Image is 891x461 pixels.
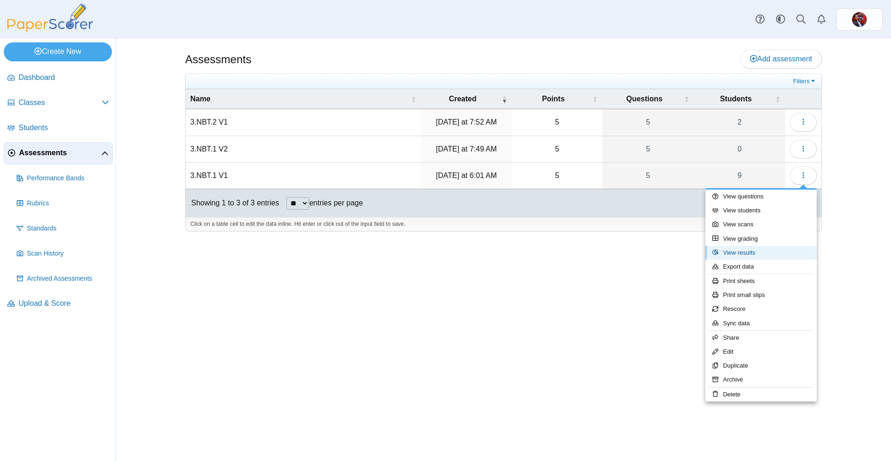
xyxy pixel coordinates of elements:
[705,217,817,231] a: View scans
[502,94,507,104] span: Created : Activate to remove sorting
[517,94,590,104] span: Points
[791,77,819,86] a: Filters
[705,288,817,302] a: Print small slips
[4,67,113,89] a: Dashboard
[602,109,694,135] a: 5
[185,52,252,67] h1: Assessments
[602,136,694,162] a: 5
[705,204,817,217] a: View students
[705,260,817,274] a: Export data
[811,9,832,30] a: Alerts
[836,8,883,31] a: ps.yyrSfKExD6VWH9yo
[19,298,109,309] span: Upload & Score
[27,249,109,258] span: Scan History
[602,163,694,189] a: 5
[705,345,817,359] a: Edit
[411,94,416,104] span: Name : Activate to sort
[512,136,602,163] td: 5
[512,163,602,189] td: 5
[436,145,497,153] time: Oct 3, 2025 at 7:49 AM
[190,94,409,104] span: Name
[436,118,497,126] time: Oct 3, 2025 at 7:52 AM
[705,388,817,402] a: Delete
[4,117,113,139] a: Students
[4,92,113,114] a: Classes
[705,359,817,373] a: Duplicate
[13,268,113,290] a: Archived Assessments
[186,163,421,189] td: 3.NBT.1 V1
[775,94,781,104] span: Students : Activate to sort
[19,123,109,133] span: Students
[13,243,113,265] a: Scan History
[186,136,421,163] td: 3.NBT.1 V2
[4,42,112,61] a: Create New
[27,199,109,208] span: Rubrics
[694,109,785,135] a: 2
[186,109,421,136] td: 3.NBT.2 V1
[13,167,113,190] a: Performance Bands
[852,12,867,27] span: Greg Mullen
[27,274,109,283] span: Archived Assessments
[684,94,689,104] span: Questions : Activate to sort
[4,142,113,165] a: Assessments
[309,199,363,207] label: entries per page
[705,373,817,387] a: Archive
[13,192,113,215] a: Rubrics
[852,12,867,27] img: ps.yyrSfKExD6VWH9yo
[4,26,97,33] a: PaperScorer
[705,246,817,260] a: View results
[512,109,602,136] td: 5
[694,136,785,162] a: 0
[27,224,109,233] span: Standards
[426,94,500,104] span: Created
[705,316,817,330] a: Sync data
[19,98,102,108] span: Classes
[19,148,101,158] span: Assessments
[705,190,817,204] a: View questions
[705,302,817,316] a: Rescore
[705,331,817,345] a: Share
[19,72,109,83] span: Dashboard
[27,174,109,183] span: Performance Bands
[4,4,97,32] img: PaperScorer
[694,163,785,189] a: 9
[4,293,113,315] a: Upload & Score
[186,189,279,217] div: Showing 1 to 3 of 3 entries
[607,94,682,104] span: Questions
[740,50,822,68] a: Add assessment
[698,94,773,104] span: Students
[750,55,812,63] span: Add assessment
[592,94,598,104] span: Points : Activate to sort
[705,232,817,246] a: View grading
[186,217,821,231] div: Click on a table cell to edit the data inline. Hit enter or click out of the input field to save.
[705,274,817,288] a: Print sheets
[13,217,113,240] a: Standards
[436,171,497,179] time: Oct 2, 2025 at 6:01 AM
